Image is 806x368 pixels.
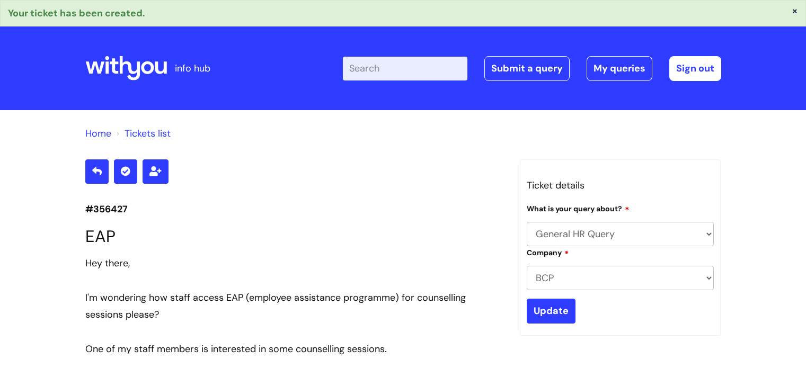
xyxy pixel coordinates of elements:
a: Submit a query [484,56,570,80]
input: Search [343,57,467,80]
a: Sign out [669,56,721,80]
p: info hub [175,60,210,77]
div: Hey there, [85,255,504,272]
a: Home [85,127,111,140]
p: #356427 [85,201,504,218]
label: Company [527,247,569,257]
input: Update [527,299,575,323]
h1: EAP [85,227,504,246]
button: × [792,6,798,15]
div: One of my staff members is interested in some counselling sessions. [85,340,504,357]
a: My queries [587,56,652,80]
h3: Ticket details [527,177,714,194]
a: Tickets list [125,127,171,140]
div: | - [343,56,721,80]
label: What is your query about? [527,203,630,213]
div: I'm wondering how staff access EAP (employee assistance programme) for counselling sessions please? [85,289,504,324]
li: Tickets list [114,125,171,142]
li: Solution home [85,125,111,142]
